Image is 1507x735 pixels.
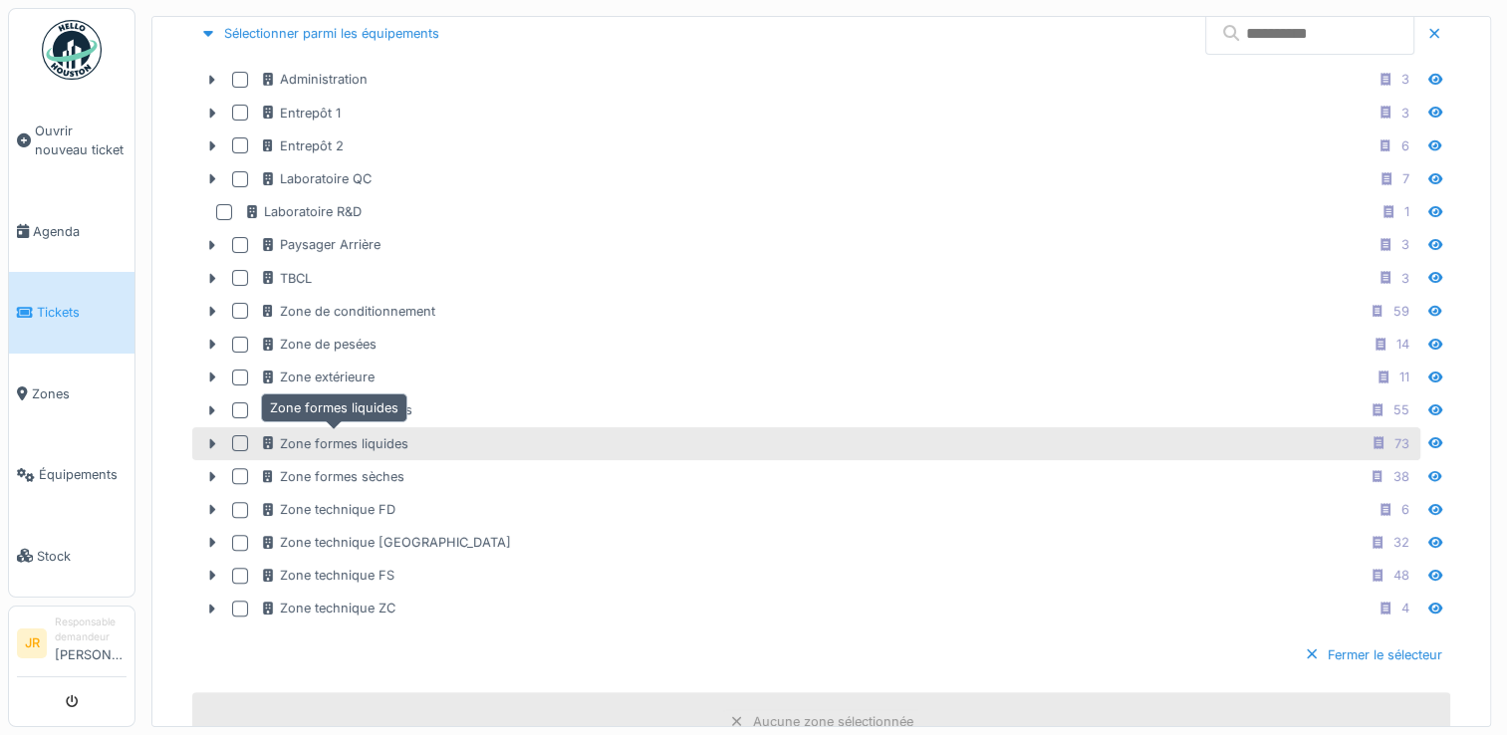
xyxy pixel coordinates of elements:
div: 4 [1401,599,1409,617]
div: 3 [1401,235,1409,254]
div: 55 [1393,400,1409,419]
div: TBCL [260,269,312,288]
div: Zone formes liquides [261,393,407,422]
div: 11 [1399,367,1409,386]
div: Zone technique ZC [260,599,395,617]
li: JR [17,628,47,658]
div: Zone formes liquides [260,434,408,453]
span: Stock [37,547,126,566]
span: Zones [32,384,126,403]
div: 7 [1402,169,1409,188]
div: Laboratoire R&D [244,202,362,221]
div: 3 [1401,269,1409,288]
span: Équipements [39,465,126,484]
div: 14 [1396,335,1409,354]
img: Badge_color-CXgf-gQk.svg [42,20,102,80]
div: 32 [1393,533,1409,552]
span: Tickets [37,303,126,322]
div: Zone technique FD [260,500,395,519]
div: 48 [1393,566,1409,585]
div: Responsable demandeur [55,614,126,645]
div: Administration [260,70,368,89]
a: Ouvrir nouveau ticket [9,91,134,191]
div: Zone technique FS [260,566,394,585]
div: Laboratoire QC [260,169,372,188]
div: Sélectionner parmi les équipements [192,20,447,47]
a: JR Responsable demandeur[PERSON_NAME] [17,614,126,677]
div: Fermer le sélecteur [1296,641,1450,668]
div: Paysager Arrière [260,235,380,254]
div: Entrepôt 2 [260,136,344,155]
div: Zone technique [GEOGRAPHIC_DATA] [260,533,511,552]
div: 6 [1401,136,1409,155]
li: [PERSON_NAME] [55,614,126,672]
a: Zones [9,354,134,434]
span: Agenda [33,222,126,241]
div: 1 [1404,202,1409,221]
div: 6 [1401,500,1409,519]
a: Stock [9,515,134,596]
div: Zone de pesées [260,335,377,354]
div: 73 [1394,434,1409,453]
div: 38 [1393,467,1409,486]
div: Zone formes sèches [260,467,404,486]
span: Ouvrir nouveau ticket [35,122,126,159]
div: 3 [1401,104,1409,122]
div: Zone extérieure [260,367,375,386]
div: Zone formes diverses [260,400,412,419]
div: 59 [1393,302,1409,321]
div: Entrepôt 1 [260,104,341,122]
div: Zone de conditionnement [260,302,435,321]
a: Tickets [9,272,134,353]
div: Aucune zone sélectionnée [753,712,913,731]
a: Équipements [9,434,134,515]
a: Agenda [9,191,134,272]
div: 3 [1401,70,1409,89]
